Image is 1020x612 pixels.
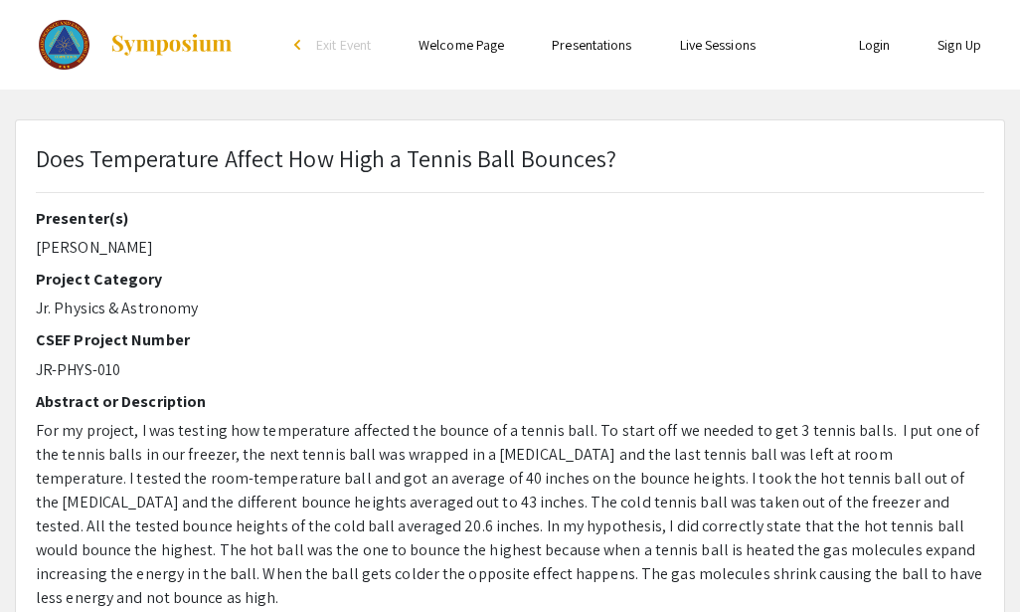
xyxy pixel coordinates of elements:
[316,36,371,54] span: Exit Event
[15,20,234,70] a: The 2023 Colorado Science & Engineering Fair
[36,236,984,260] p: [PERSON_NAME]
[36,330,984,349] h2: CSEF Project Number
[680,36,756,54] a: Live Sessions
[39,20,89,70] img: The 2023 Colorado Science & Engineering Fair
[859,36,891,54] a: Login
[36,270,984,289] h2: Project Category
[36,140,617,176] p: Does Temperature Affect How High a Tennis Ball Bounces?
[36,297,984,320] p: Jr. Physics & Astronomy
[36,392,984,411] h2: Abstract or Description
[36,358,984,382] p: JR-PHYS-010
[36,209,984,228] h2: Presenter(s)
[937,36,981,54] a: Sign Up
[294,39,306,51] div: arrow_back_ios
[109,33,234,57] img: Symposium by ForagerOne
[36,420,982,608] span: For my project, I was testing how temperature affected the bounce of a tennis ball. To start off ...
[552,36,631,54] a: Presentations
[419,36,504,54] a: Welcome Page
